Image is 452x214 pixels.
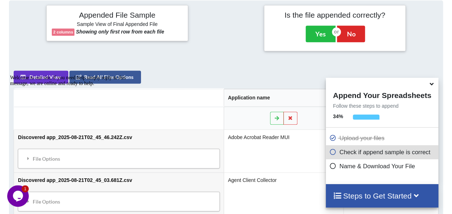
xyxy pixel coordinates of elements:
[326,102,438,110] p: Follow these steps to append
[326,89,438,100] h4: Append Your Spreadsheets
[337,26,365,42] button: No
[333,191,431,200] h4: Steps to Get Started
[224,89,343,107] th: Application name
[269,10,400,19] h4: Is the file appended correctly?
[20,194,218,209] div: File Options
[3,3,119,14] span: Welcome to our site, if you need help simply reply to this message, we are online and ready to help.
[69,71,141,84] button: Read All Files Options
[329,134,437,143] p: Upload your files
[329,162,437,171] p: Name & Download Your File
[53,30,73,34] b: 2 columns
[7,72,137,182] iframe: chat widget
[52,10,183,21] h4: Appended File Sample
[306,26,335,42] button: Yes
[7,185,30,207] iframe: chat widget
[224,130,343,172] td: Adobe Acrobat Reader MUI
[333,113,343,119] b: 34 %
[14,71,68,84] button: Detailed View
[329,148,437,157] p: Check if append sample is correct
[52,21,183,28] h6: Sample View of Final Appended File
[76,29,164,35] b: Showing only first row from each file
[3,3,132,14] div: Welcome to our site, if you need help simply reply to this message, we are online and ready to help.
